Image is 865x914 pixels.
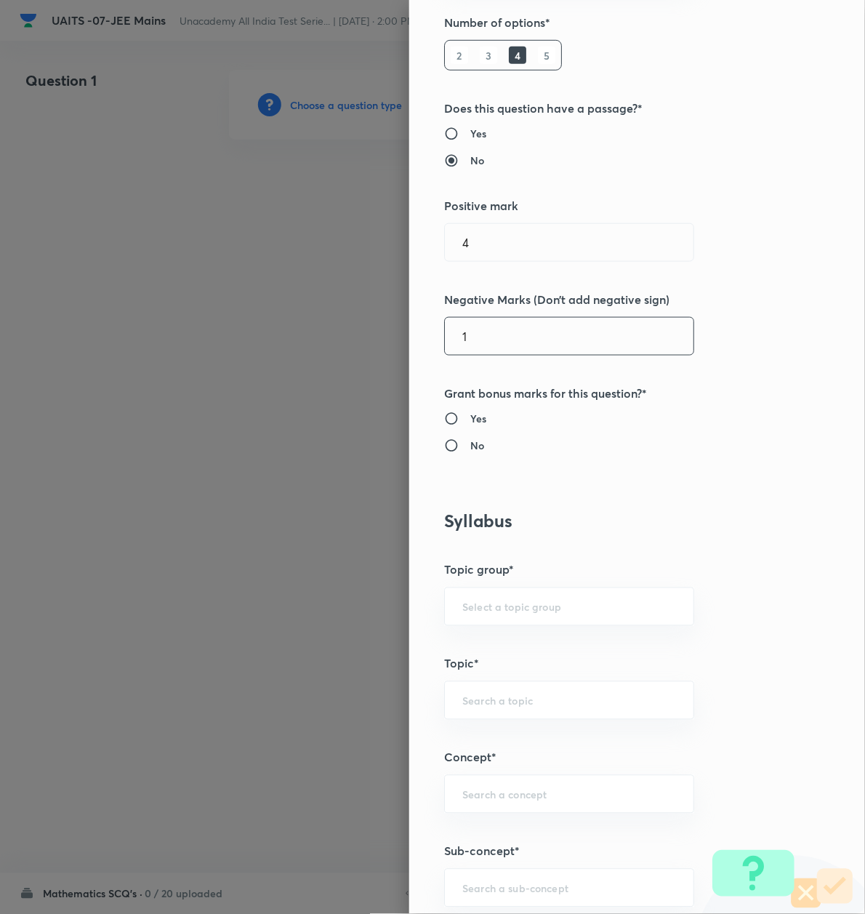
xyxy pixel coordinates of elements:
[444,14,781,31] h5: Number of options*
[444,197,781,215] h5: Positive mark
[444,749,781,766] h5: Concept*
[480,47,497,64] h6: 3
[462,787,676,801] input: Search a concept
[685,699,688,702] button: Open
[451,47,468,64] h6: 2
[538,47,555,64] h6: 5
[444,561,781,579] h5: Topic group*
[444,655,781,673] h5: Topic*
[470,126,486,141] h6: Yes
[462,600,676,614] input: Select a topic group
[685,606,688,609] button: Open
[685,887,688,890] button: Open
[470,153,484,168] h6: No
[470,411,486,426] h6: Yes
[685,793,688,796] button: Open
[445,318,693,355] input: Negative marks
[444,843,781,860] h5: Sub-concept*
[444,100,781,117] h5: Does this question have a passage?*
[470,438,484,453] h6: No
[462,694,676,707] input: Search a topic
[509,47,526,64] h6: 4
[444,385,781,402] h5: Grant bonus marks for this question?*
[444,511,781,532] h3: Syllabus
[444,291,781,308] h5: Negative Marks (Don’t add negative sign)
[445,224,693,261] input: Positive marks
[462,881,676,895] input: Search a sub-concept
